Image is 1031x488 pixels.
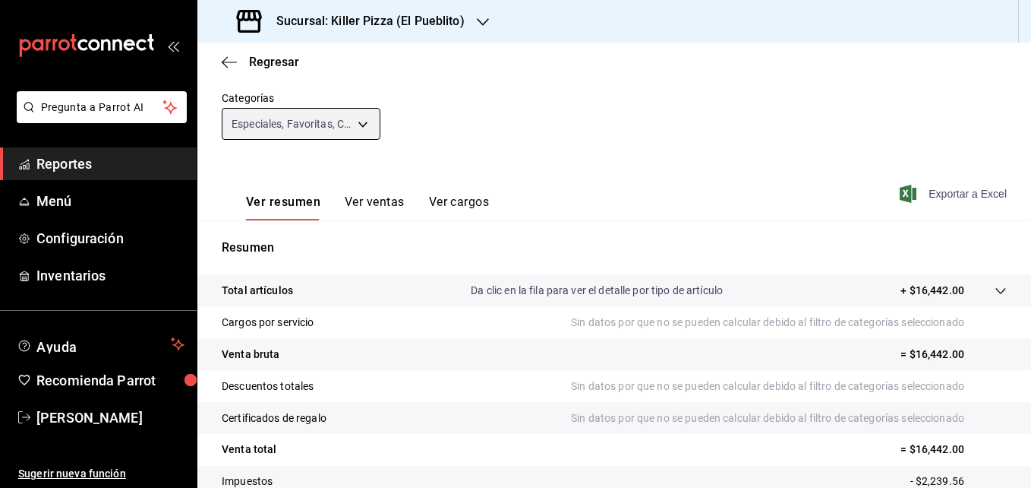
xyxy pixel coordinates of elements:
[232,116,352,132] span: Especiales, Favoritas, Clasicas
[900,283,964,299] p: + $16,442.00
[903,185,1007,203] button: Exportar a Excel
[246,195,489,220] div: navigation tabs
[246,195,320,220] button: Ver resumen
[222,283,293,299] p: Total artículos
[36,335,165,353] span: Ayuda
[571,379,1007,395] p: Sin datos por que no se pueden calcular debido al filtro de categorías seleccionado
[264,12,465,30] h3: Sucursal: Killer Pizza (El Pueblito)
[36,154,184,174] span: Reportes
[222,239,1007,257] p: Resumen
[429,195,490,220] button: Ver cargos
[36,228,184,249] span: Configuración
[222,315,314,331] p: Cargos por servicio
[36,191,184,211] span: Menú
[222,379,314,395] p: Descuentos totales
[222,93,380,103] label: Categorías
[11,110,187,126] a: Pregunta a Parrot AI
[41,100,163,116] span: Pregunta a Parrot AI
[18,466,184,482] span: Sugerir nueva función
[900,442,1007,458] p: = $16,442.00
[900,347,1007,363] p: = $16,442.00
[222,410,326,426] p: Certificados de regalo
[36,370,184,391] span: Recomienda Parrot
[36,407,184,428] span: [PERSON_NAME]
[471,283,723,299] p: Da clic en la fila para ver el detalle por tipo de artículo
[249,55,299,69] span: Regresar
[571,410,1007,426] p: Sin datos por que no se pueden calcular debido al filtro de categorías seleccionado
[222,55,299,69] button: Regresar
[222,442,276,458] p: Venta total
[36,265,184,286] span: Inventarios
[222,347,279,363] p: Venta bruta
[571,315,1007,331] p: Sin datos por que no se pueden calcular debido al filtro de categorías seleccionado
[345,195,405,220] button: Ver ventas
[17,91,187,123] button: Pregunta a Parrot AI
[167,40,179,52] button: open_drawer_menu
